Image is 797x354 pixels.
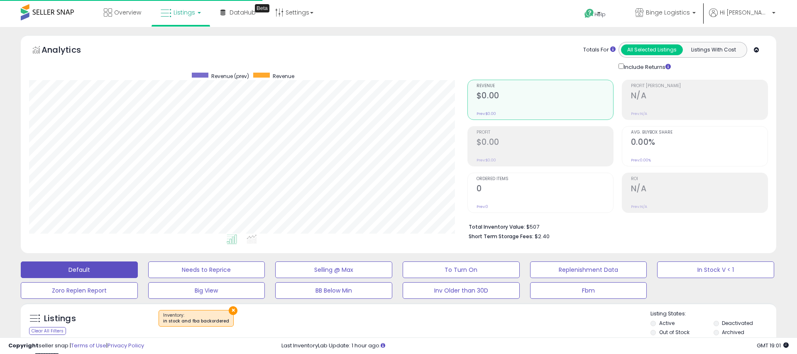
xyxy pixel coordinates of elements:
span: Ordered Items [477,177,613,181]
button: BB Below Min [275,282,392,299]
label: Deactivated [722,320,753,327]
button: Selling @ Max [275,261,392,278]
span: Binge Logistics [646,8,690,17]
small: Prev: 0.00% [631,158,651,163]
span: Profit [477,130,613,135]
button: Default [21,261,138,278]
a: Hi [PERSON_NAME] [709,8,775,27]
span: Hi [PERSON_NAME] [720,8,770,17]
span: Help [594,11,606,18]
span: Overview [114,8,141,17]
b: Total Inventory Value: [469,223,525,230]
label: Archived [722,329,744,336]
div: Last InventoryLab Update: 1 hour ago. [281,342,789,350]
span: $2.40 [535,232,550,240]
h2: 0 [477,184,613,195]
h2: N/A [631,184,768,195]
a: Terms of Use [71,342,106,349]
h2: $0.00 [477,91,613,102]
h5: Listings [44,313,76,325]
span: Inventory : [163,312,229,325]
a: Help [578,2,622,27]
div: Totals For [583,46,616,54]
div: Tooltip anchor [255,4,269,12]
p: Listing States: [650,310,776,318]
span: Revenue [477,84,613,88]
div: in stock and fba backordered [163,318,229,324]
button: Fbm [530,282,647,299]
span: Avg. Buybox Share [631,130,768,135]
span: Revenue (prev) [211,73,249,80]
strong: Copyright [8,342,39,349]
div: Include Returns [612,62,681,71]
small: Prev: 0 [477,204,488,209]
div: Clear All Filters [29,327,66,335]
span: Profit [PERSON_NAME] [631,84,768,88]
label: Active [659,320,675,327]
h2: 0.00% [631,137,768,149]
h2: $0.00 [477,137,613,149]
button: Needs to Reprice [148,261,265,278]
div: seller snap | | [8,342,144,350]
button: To Turn On [403,261,520,278]
button: × [229,306,237,315]
b: Short Term Storage Fees: [469,233,533,240]
label: Out of Stock [659,329,689,336]
span: ROI [631,177,768,181]
button: Replenishment Data [530,261,647,278]
h2: N/A [631,91,768,102]
button: Zoro Replen Report [21,282,138,299]
button: All Selected Listings [621,44,683,55]
h5: Analytics [42,44,97,58]
small: Prev: $0.00 [477,158,496,163]
small: Prev: $0.00 [477,111,496,116]
i: Get Help [584,8,594,19]
span: 2025-09-15 19:01 GMT [757,342,789,349]
span: Listings [174,8,195,17]
small: Prev: N/A [631,204,647,209]
small: Prev: N/A [631,111,647,116]
button: Inv Older than 30D [403,282,520,299]
li: $507 [469,221,762,231]
a: Privacy Policy [108,342,144,349]
button: Big View [148,282,265,299]
span: DataHub [230,8,256,17]
button: Listings With Cost [682,44,744,55]
button: In Stock V < 1 [657,261,774,278]
span: Revenue [273,73,294,80]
